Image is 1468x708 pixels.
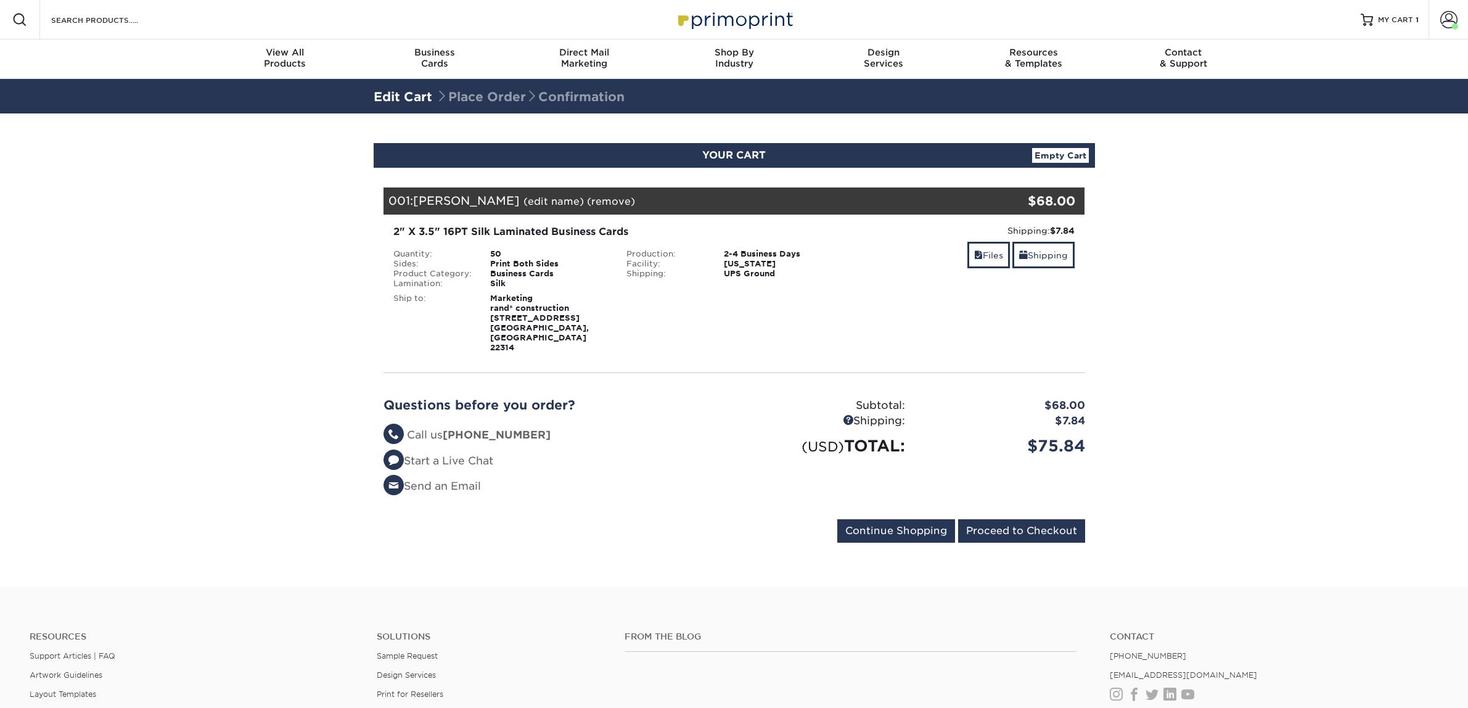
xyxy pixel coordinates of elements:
[490,294,589,352] strong: Marketing rand* construction [STREET_ADDRESS] [GEOGRAPHIC_DATA], [GEOGRAPHIC_DATA] 22314
[1110,670,1257,680] a: [EMAIL_ADDRESS][DOMAIN_NAME]
[673,6,796,33] img: Primoprint
[377,651,438,661] a: Sample Request
[374,89,432,104] a: Edit Cart
[481,269,617,279] div: Business Cards
[30,689,96,699] a: Layout Templates
[384,294,482,353] div: Ship to:
[30,651,115,661] a: Support Articles | FAQ
[959,47,1109,58] span: Resources
[617,249,715,259] div: Production:
[30,670,102,680] a: Artwork Guidelines
[959,39,1109,79] a: Resources& Templates
[860,224,1075,237] div: Shipping:
[509,39,659,79] a: Direct MailMarketing
[383,398,725,413] h2: Questions before you order?
[958,519,1085,543] input: Proceed to Checkout
[715,249,851,259] div: 2-4 Business Days
[1109,47,1258,58] span: Contact
[659,39,809,79] a: Shop ByIndustry
[436,89,625,104] span: Place Order Confirmation
[914,413,1094,429] div: $7.84
[587,196,635,207] a: (remove)
[1110,651,1186,661] a: [PHONE_NUMBER]
[210,47,360,58] span: View All
[377,689,443,699] a: Print for Resellers
[384,259,482,269] div: Sides:
[383,455,493,467] a: Start a Live Chat
[50,12,170,27] input: SEARCH PRODUCTS.....
[734,398,914,414] div: Subtotal:
[1378,15,1413,25] span: MY CART
[383,427,725,443] li: Call us
[481,249,617,259] div: 50
[377,632,606,642] h4: Solutions
[377,670,436,680] a: Design Services
[384,279,482,289] div: Lamination:
[523,196,584,207] a: (edit name)
[30,632,358,642] h4: Resources
[617,259,715,269] div: Facility:
[914,434,1094,458] div: $75.84
[210,39,360,79] a: View AllProducts
[1416,15,1419,24] span: 1
[481,279,617,289] div: Silk
[481,259,617,269] div: Print Both Sides
[734,434,914,458] div: TOTAL:
[1110,632,1438,642] a: Contact
[659,47,809,58] span: Shop By
[383,480,481,492] a: Send an Email
[359,47,509,69] div: Cards
[715,259,851,269] div: [US_STATE]
[413,194,520,207] span: [PERSON_NAME]
[959,47,1109,69] div: & Templates
[1012,242,1075,268] a: Shipping
[1050,226,1075,236] strong: $7.84
[210,47,360,69] div: Products
[1109,39,1258,79] a: Contact& Support
[359,47,509,58] span: Business
[383,187,968,215] div: 001:
[974,250,983,260] span: files
[1032,148,1089,163] a: Empty Cart
[809,39,959,79] a: DesignServices
[715,269,851,279] div: UPS Ground
[359,39,509,79] a: BusinessCards
[734,413,914,429] div: Shipping:
[967,242,1010,268] a: Files
[837,519,955,543] input: Continue Shopping
[914,398,1094,414] div: $68.00
[393,224,842,239] div: 2" X 3.5" 16PT Silk Laminated Business Cards
[809,47,959,58] span: Design
[384,249,482,259] div: Quantity:
[509,47,659,58] span: Direct Mail
[659,47,809,69] div: Industry
[1109,47,1258,69] div: & Support
[384,269,482,279] div: Product Category:
[1019,250,1028,260] span: shipping
[802,438,844,455] small: (USD)
[443,429,551,441] strong: [PHONE_NUMBER]
[625,632,1077,642] h4: From the Blog
[809,47,959,69] div: Services
[968,192,1076,210] div: $68.00
[617,269,715,279] div: Shipping:
[509,47,659,69] div: Marketing
[702,149,766,161] span: YOUR CART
